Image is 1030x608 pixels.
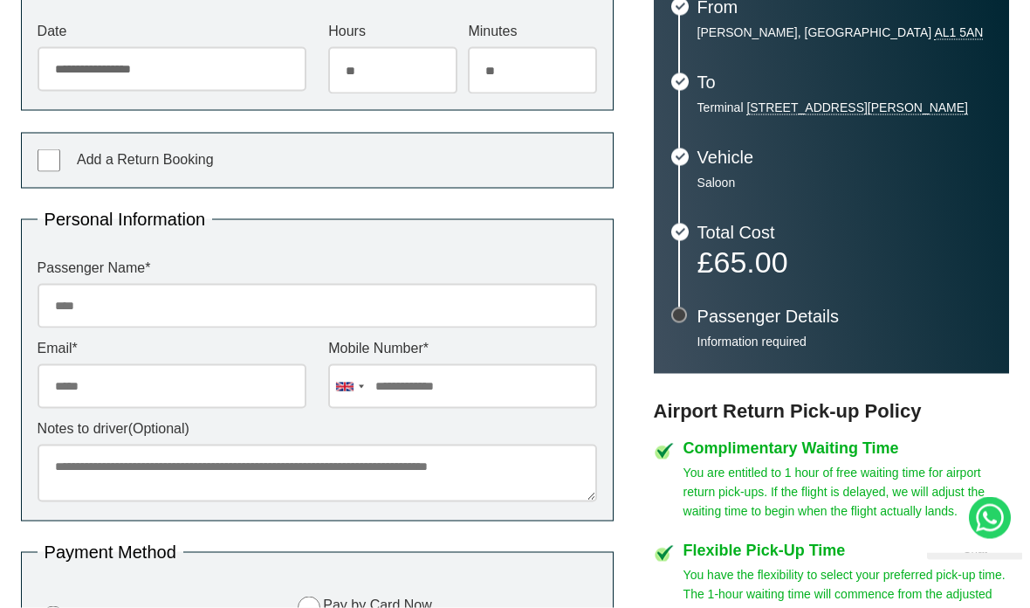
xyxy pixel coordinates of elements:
[697,73,992,91] h3: To
[654,400,1010,423] h3: Airport Return Pick-up Policy
[38,261,598,275] label: Passenger Name
[920,553,1022,600] iframe: chat widget
[697,149,992,166] h3: Vehicle
[697,100,992,115] p: Terminal
[468,24,597,38] label: Minutes
[697,250,992,274] p: £
[329,365,369,408] div: United Kingdom: +44
[38,422,598,436] label: Notes to driver
[683,542,1010,558] h4: Flexible Pick-Up Time
[38,342,306,356] label: Email
[38,543,183,561] legend: Payment Method
[128,421,189,436] span: (Optional)
[77,152,214,167] span: Add a Return Booking
[697,334,992,349] p: Information required
[697,175,992,190] p: Saloon
[697,307,992,325] h3: Passenger Details
[38,211,213,228] legend: Personal Information
[697,224,992,241] h3: Total Cost
[697,24,992,40] p: [PERSON_NAME], [GEOGRAPHIC_DATA]
[38,149,60,172] input: Add a Return Booking
[683,463,1010,521] p: You are entitled to 1 hour of free waiting time for airport return pick-ups. If the flight is del...
[714,245,788,279] span: 65.00
[328,342,597,356] label: Mobile Number
[328,24,457,38] label: Hours
[683,440,1010,456] h4: Complimentary Waiting Time
[38,24,306,38] label: Date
